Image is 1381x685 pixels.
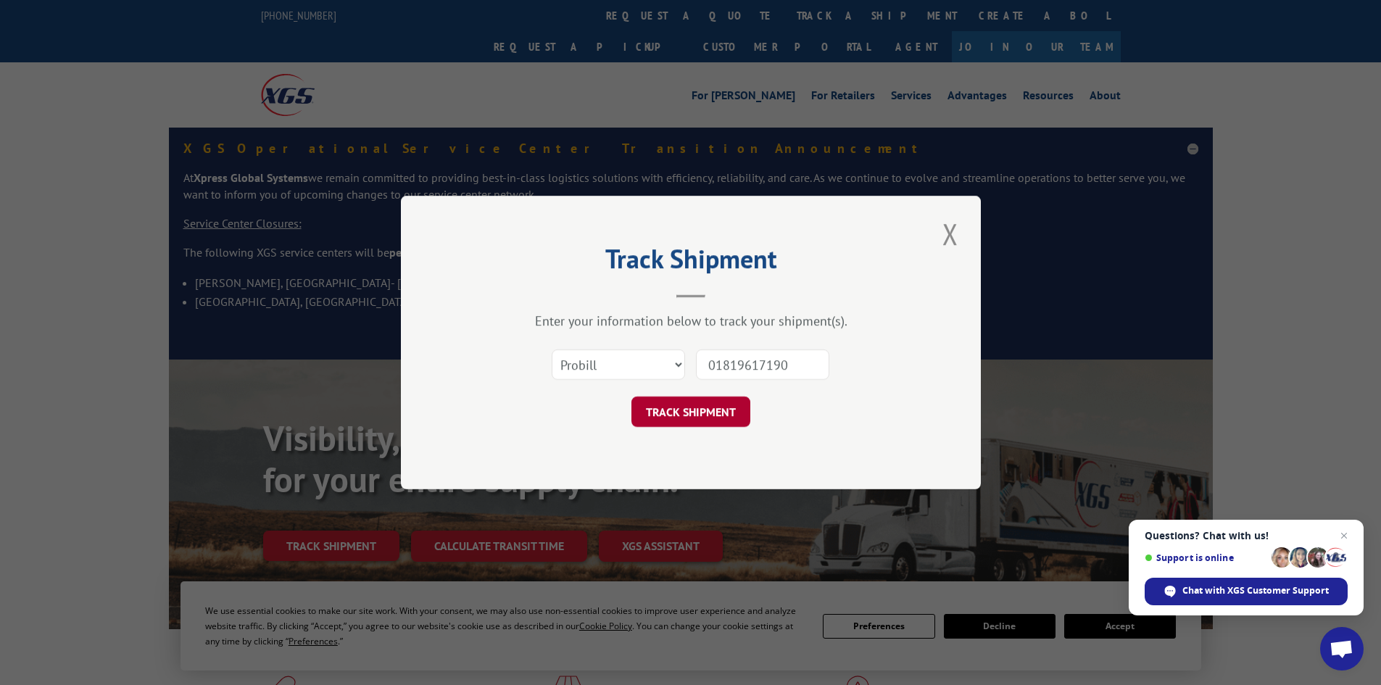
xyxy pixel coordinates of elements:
[1320,627,1364,671] a: Open chat
[1145,578,1348,605] span: Chat with XGS Customer Support
[1145,530,1348,541] span: Questions? Chat with us!
[938,214,963,254] button: Close modal
[1182,584,1329,597] span: Chat with XGS Customer Support
[473,249,908,276] h2: Track Shipment
[631,397,750,427] button: TRACK SHIPMENT
[1145,552,1266,563] span: Support is online
[696,349,829,380] input: Number(s)
[473,312,908,329] div: Enter your information below to track your shipment(s).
